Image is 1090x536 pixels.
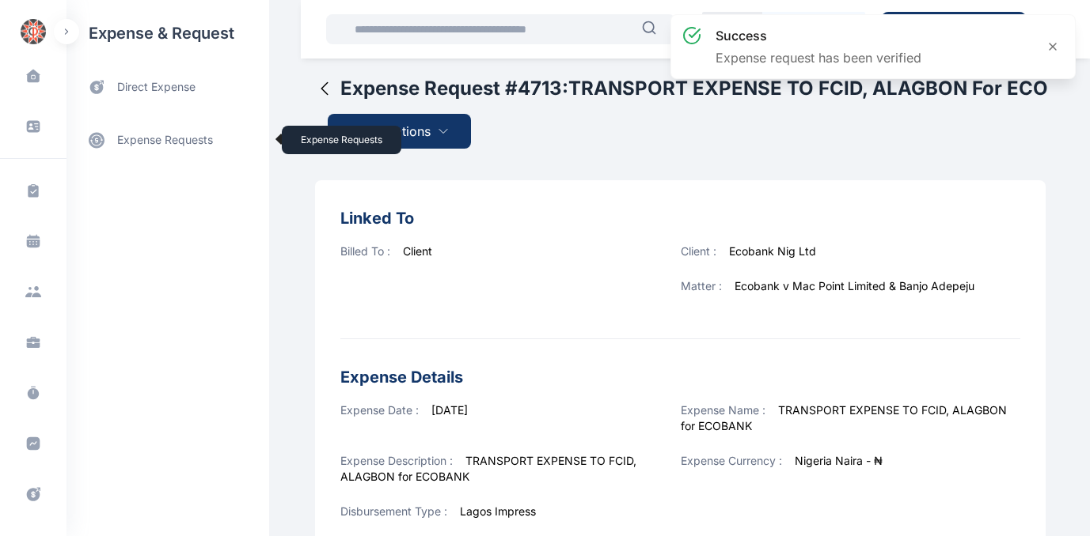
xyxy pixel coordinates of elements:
[403,244,432,258] span: Client
[66,66,269,108] a: direct expense
[681,403,765,417] span: Expense Name :
[340,504,447,518] span: Disbursement Type :
[729,244,816,258] span: Ecobank Nig Ltd
[340,454,636,483] span: TRANSPORT EXPENSE TO FCID, ALAGBON for ECOBANK
[350,122,431,141] span: More Options
[431,403,468,417] span: [DATE]
[117,79,196,96] span: direct expense
[66,108,269,159] div: expense requestsexpense requests
[340,403,419,417] span: Expense Date :
[681,244,716,258] span: Client :
[735,279,974,293] span: Ecobank v Mac Point Limited & Banjo Adepeju
[460,504,536,518] span: Lagos Impress
[340,454,453,467] span: Expense Description :
[340,244,390,258] span: Billed To :
[681,403,1007,432] span: TRANSPORT EXPENSE TO FCID, ALAGBON for ECOBANK
[66,121,269,159] a: expense requests
[716,48,921,67] p: Expense request has been verified
[681,454,782,467] span: Expense Currency :
[681,279,722,293] span: Matter :
[340,364,1020,390] h3: Expense Details
[716,26,921,45] h3: success
[340,206,1020,231] h3: Linked To
[795,454,883,467] span: Nigeria Naira - ₦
